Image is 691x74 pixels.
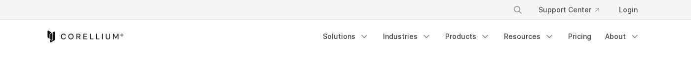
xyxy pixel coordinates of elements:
[501,1,646,19] div: Navigation Menu
[611,1,646,19] a: Login
[509,1,527,19] button: Search
[599,28,646,45] a: About
[377,28,437,45] a: Industries
[498,28,560,45] a: Resources
[317,28,375,45] a: Solutions
[562,28,597,45] a: Pricing
[45,31,124,42] a: Corellium Home
[317,28,646,45] div: Navigation Menu
[531,1,607,19] a: Support Center
[439,28,496,45] a: Products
